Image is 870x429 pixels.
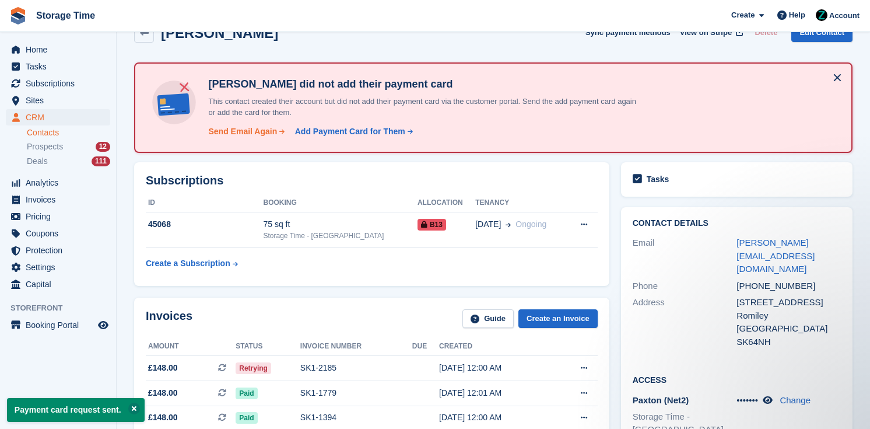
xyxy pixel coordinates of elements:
span: Invoices [26,191,96,208]
a: Prospects 12 [27,141,110,153]
th: Tenancy [475,194,566,212]
a: menu [6,109,110,125]
div: Romiley [736,309,841,323]
h4: [PERSON_NAME] did not add their payment card [204,78,641,91]
a: Deals 111 [27,155,110,168]
div: 75 sq ft [263,218,417,231]
span: Prospects [27,141,63,152]
span: Analytics [26,175,96,191]
span: Help [789,9,805,21]
a: Storage Time [31,6,100,25]
span: Ongoing [515,219,546,229]
h2: [PERSON_NAME] [161,25,278,41]
span: £148.00 [148,362,178,374]
span: Subscriptions [26,75,96,92]
th: Created [439,337,553,356]
div: Send Email Again [208,125,277,138]
a: Add Payment Card for Them [290,125,414,138]
span: ••••••• [736,395,758,405]
a: Create an Invoice [518,309,598,329]
img: stora-icon-8386f47178a22dfd0bd8f6a31ec36ba5ce8667c1dd55bd0f319d3a0aa187defe.svg [9,7,27,25]
span: £148.00 [148,411,178,424]
span: Paid [236,388,257,399]
span: Retrying [236,362,271,374]
div: Storage Time - [GEOGRAPHIC_DATA] [263,231,417,241]
button: Delete [750,23,782,42]
span: View on Stripe [680,27,732,39]
div: [GEOGRAPHIC_DATA] [736,322,841,336]
a: menu [6,242,110,259]
th: Invoice number [300,337,412,356]
div: Add Payment Card for Them [295,125,405,138]
div: [STREET_ADDRESS] [736,296,841,309]
span: Home [26,41,96,58]
div: 12 [96,142,110,152]
h2: Tasks [647,174,669,184]
span: CRM [26,109,96,125]
a: Guide [462,309,514,329]
th: Due [412,337,439,356]
span: Settings [26,259,96,275]
div: SK1-2185 [300,362,412,374]
span: Tasks [26,58,96,75]
a: View on Stripe [675,23,746,42]
span: Protection [26,242,96,259]
span: Pricing [26,208,96,225]
span: Capital [26,276,96,292]
div: [DATE] 12:00 AM [439,411,553,424]
div: [DATE] 12:00 AM [439,362,553,374]
a: menu [6,191,110,208]
th: Amount [146,337,236,356]
div: SK1-1394 [300,411,412,424]
img: no-card-linked-e7822e413c904bf8b177c4d89f31251c4716f9871600ec3ca5bfc59e148c83f4.svg [149,78,199,127]
a: Edit Contact [791,23,853,42]
span: Paxton (Net2) [633,395,689,405]
div: 45068 [146,218,263,231]
th: Status [236,337,300,356]
a: Contacts [27,127,110,138]
button: Sync payment methods [585,23,671,42]
span: Sites [26,92,96,109]
span: Paid [236,412,257,424]
a: Preview store [96,318,110,332]
div: SK1-1779 [300,387,412,399]
a: Change [780,395,811,405]
h2: Access [633,374,841,385]
a: Create a Subscription [146,253,238,274]
h2: Contact Details [633,219,841,228]
a: [PERSON_NAME][EMAIL_ADDRESS][DOMAIN_NAME] [736,238,815,274]
a: menu [6,75,110,92]
div: Email [633,236,737,276]
a: menu [6,92,110,109]
a: menu [6,58,110,75]
span: Storefront [10,302,116,314]
div: SK64NH [736,336,841,349]
span: [DATE] [475,218,501,231]
p: This contact created their account but did not add their payment card via the customer portal. Se... [204,96,641,118]
a: menu [6,41,110,58]
span: B13 [418,219,446,231]
div: Create a Subscription [146,257,230,270]
span: £148.00 [148,387,178,399]
span: Account [829,10,860,22]
img: Zain Sarwar [816,9,827,21]
p: Payment card request sent. [7,398,145,422]
th: Allocation [418,194,475,212]
span: Deals [27,156,48,167]
h2: Subscriptions [146,174,598,187]
a: menu [6,276,110,292]
a: menu [6,208,110,225]
a: menu [6,259,110,275]
th: ID [146,194,263,212]
span: Coupons [26,225,96,242]
a: menu [6,225,110,242]
div: [PHONE_NUMBER] [736,280,841,293]
div: [DATE] 12:01 AM [439,387,553,399]
h2: Invoices [146,309,192,329]
a: menu [6,317,110,333]
span: Create [731,9,755,21]
div: Address [633,296,737,348]
th: Booking [263,194,417,212]
div: 111 [92,156,110,166]
div: Phone [633,280,737,293]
